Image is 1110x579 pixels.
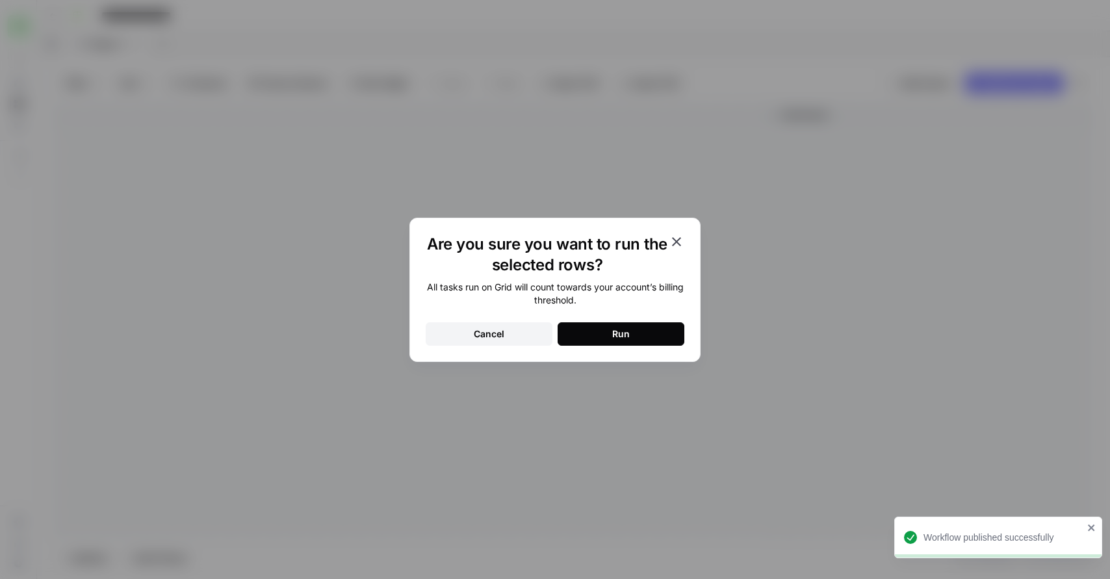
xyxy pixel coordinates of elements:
[426,322,552,346] button: Cancel
[474,328,504,341] div: Cancel
[426,234,669,276] h1: Are you sure you want to run the selected rows?
[426,281,684,307] div: All tasks run on Grid will count towards your account’s billing threshold.
[558,322,684,346] button: Run
[1087,522,1096,533] button: close
[612,328,630,341] div: Run
[923,531,1083,544] div: Workflow published successfully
